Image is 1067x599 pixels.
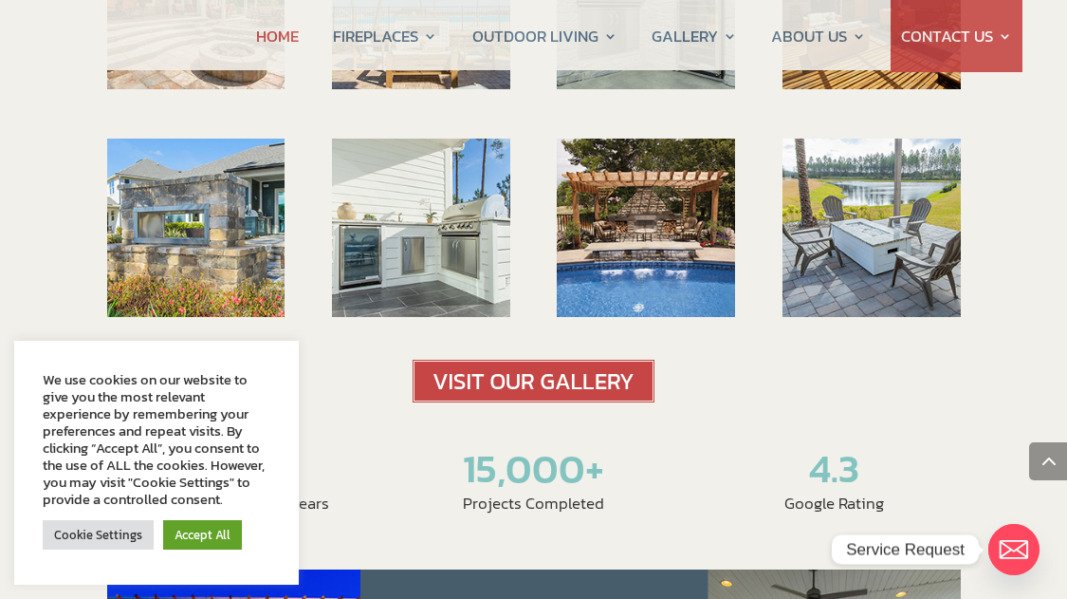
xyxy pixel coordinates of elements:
a: Accept All [163,520,242,550]
img: outdoor fireplace installer jacksonville [107,139,285,317]
a: Cookie Settings [43,520,154,550]
img: gallery2b [332,139,510,317]
h2: 4.3 [708,445,961,502]
h2: 15,000+ [407,445,660,502]
img: pergola for pool and outdoor fireplace in ormond beach and jacksonville [557,139,735,317]
a: Email [988,524,1039,575]
img: gallery4b [782,139,961,317]
div: We use cookies on our website to give you the most relevant experience by remembering your prefer... [43,371,270,508]
img: VisitOurGallery_btn [413,360,654,402]
a: visit outdoor kitchen and fireplace gallery [413,384,654,409]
